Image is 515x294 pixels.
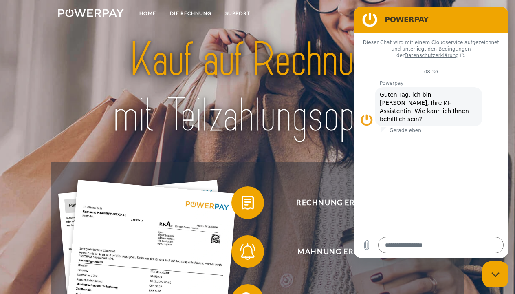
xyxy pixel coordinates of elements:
[243,235,443,268] span: Mahnung erhalten?
[231,186,443,219] button: Rechnung erhalten?
[354,7,508,258] iframe: Messaging-Fenster
[58,9,124,17] img: logo-powerpay-white.svg
[78,29,437,146] img: title-powerpay_de.svg
[482,261,508,287] iframe: Schaltfläche zum Öffnen des Messaging-Fensters; Konversation läuft
[415,6,440,21] a: agb
[243,186,443,219] span: Rechnung erhalten?
[238,241,258,262] img: qb_bell.svg
[218,6,257,21] a: SUPPORT
[238,192,258,213] img: qb_bill.svg
[231,235,443,268] button: Mahnung erhalten?
[163,6,218,21] a: DIE RECHNUNG
[132,6,163,21] a: Home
